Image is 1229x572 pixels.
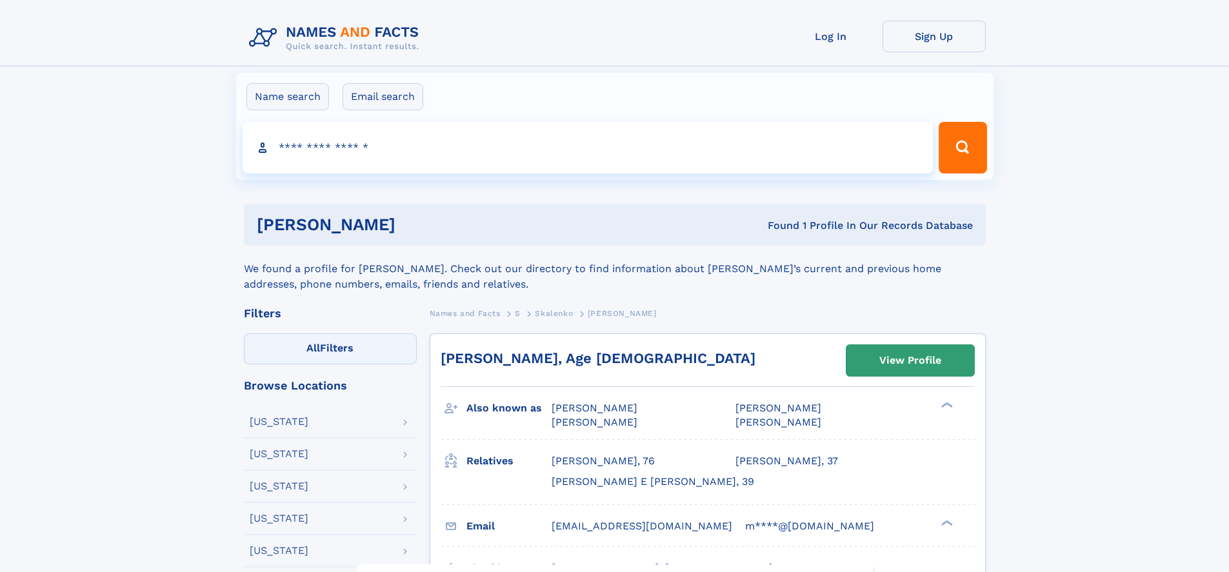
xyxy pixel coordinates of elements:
[250,481,308,491] div: [US_STATE]
[244,246,986,292] div: We found a profile for [PERSON_NAME]. Check out our directory to find information about [PERSON_N...
[535,305,573,321] a: Skalenko
[735,402,821,414] span: [PERSON_NAME]
[244,308,417,319] div: Filters
[250,449,308,459] div: [US_STATE]
[430,305,501,321] a: Names and Facts
[883,21,986,52] a: Sign Up
[735,454,838,468] a: [PERSON_NAME], 37
[244,380,417,391] div: Browse Locations
[441,350,755,366] a: [PERSON_NAME], Age [DEMOGRAPHIC_DATA]
[244,333,417,364] label: Filters
[938,401,954,409] div: ❯
[552,416,637,428] span: [PERSON_NAME]
[250,546,308,556] div: [US_STATE]
[552,402,637,414] span: [PERSON_NAME]
[515,305,521,321] a: S
[466,397,552,419] h3: Also known as
[552,475,754,489] a: [PERSON_NAME] E [PERSON_NAME], 39
[257,217,582,233] h1: [PERSON_NAME]
[846,345,974,376] a: View Profile
[246,83,329,110] label: Name search
[466,450,552,472] h3: Relatives
[243,122,934,173] input: search input
[306,342,320,354] span: All
[779,21,883,52] a: Log In
[939,122,986,173] button: Search Button
[250,417,308,427] div: [US_STATE]
[879,346,941,375] div: View Profile
[581,219,973,233] div: Found 1 Profile In Our Records Database
[588,309,657,318] span: [PERSON_NAME]
[552,520,732,532] span: [EMAIL_ADDRESS][DOMAIN_NAME]
[250,513,308,524] div: [US_STATE]
[244,21,430,55] img: Logo Names and Facts
[515,309,521,318] span: S
[552,454,655,468] a: [PERSON_NAME], 76
[466,515,552,537] h3: Email
[938,518,954,527] div: ❯
[343,83,423,110] label: Email search
[735,416,821,428] span: [PERSON_NAME]
[535,309,573,318] span: Skalenko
